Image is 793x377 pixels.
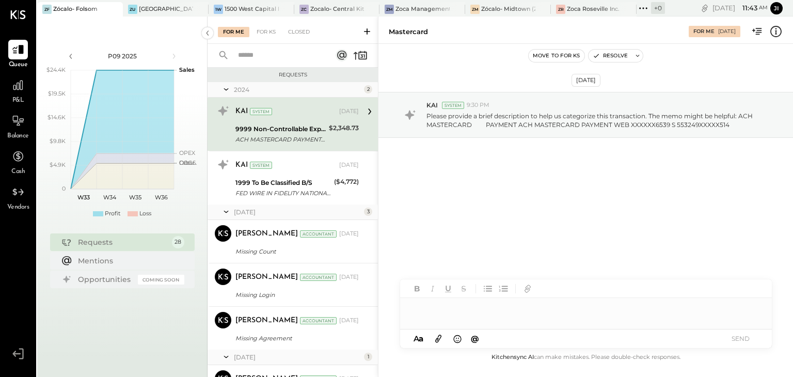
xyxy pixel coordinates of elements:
[720,332,762,345] button: SEND
[46,66,66,73] text: $24.4K
[250,108,272,115] div: System
[48,90,66,97] text: $19.5K
[235,333,356,343] div: Missing Agreement
[718,28,736,35] div: [DATE]
[419,334,423,343] span: a
[467,101,489,109] span: 9:30 PM
[179,159,197,166] text: Occu...
[339,161,359,169] div: [DATE]
[1,111,36,141] a: Balance
[235,316,298,326] div: [PERSON_NAME]
[651,2,665,14] div: + 0
[497,282,510,295] button: Ordered List
[235,160,248,170] div: KAI
[329,123,359,133] div: $2,348.73
[234,85,361,94] div: 2024
[213,71,373,78] div: Requests
[521,282,534,295] button: Add URL
[251,27,281,37] div: For KS
[50,137,66,145] text: $9.8K
[235,178,331,188] div: 1999 To Be Classified B/S
[9,60,28,70] span: Queue
[339,230,359,238] div: [DATE]
[300,274,337,281] div: Accountant
[129,194,141,201] text: W35
[53,5,98,13] div: Zócalo- Folsom
[283,27,315,37] div: Closed
[128,5,137,14] div: ZU
[78,274,133,285] div: Opportunities
[1,75,36,105] a: P&L
[12,96,24,105] span: P&L
[78,52,166,60] div: P09 2025
[300,317,337,324] div: Accountant
[385,5,394,14] div: ZM
[395,5,450,13] div: Zoca Management Services Inc
[426,112,767,129] p: Please provide a brief description to help us categorize this transaction. The memo might be help...
[234,353,361,362] div: [DATE]
[712,3,768,13] div: [DATE]
[235,272,298,282] div: [PERSON_NAME]
[179,149,196,156] text: OPEX
[235,290,356,300] div: Missing Login
[7,132,29,141] span: Balance
[47,114,66,121] text: $14.6K
[442,102,464,109] div: System
[364,208,372,216] div: 3
[78,256,179,266] div: Mentions
[737,3,757,13] span: 11 : 43
[105,210,120,218] div: Profit
[567,5,620,13] div: Zoca Roseville Inc.
[235,229,298,239] div: [PERSON_NAME]
[218,27,249,37] div: For Me
[7,203,29,212] span: Vendors
[693,28,715,35] div: For Me
[364,85,372,93] div: 2
[426,282,439,295] button: Italic
[50,161,66,168] text: $4.9K
[235,246,356,257] div: Missing Count
[62,185,66,192] text: 0
[339,317,359,325] div: [DATE]
[770,2,783,14] button: ji
[572,74,600,87] div: [DATE]
[441,282,455,295] button: Underline
[103,194,116,201] text: W34
[77,194,90,201] text: W33
[468,332,482,345] button: @
[529,50,584,62] button: Move to for ks
[310,5,364,13] div: Zocalo- Central Kitchen (Commissary)
[78,237,167,247] div: Requests
[214,5,223,14] div: 1W
[589,50,632,62] button: Resolve
[225,5,279,13] div: 1500 West Capital LP
[299,5,309,14] div: ZC
[139,5,193,13] div: [GEOGRAPHIC_DATA]
[1,182,36,212] a: Vendors
[471,334,479,343] span: @
[556,5,565,14] div: ZR
[481,5,535,13] div: Zócalo- Midtown (Zoca Inc.)
[1,147,36,177] a: Cash
[42,5,52,14] div: ZF
[235,134,326,145] div: ACH MASTERCARD PAYMENT ACH MASTERCARD PAYMENT WEB XXXXXX6539 S 553249XXXXX514
[339,107,359,116] div: [DATE]
[759,4,768,11] span: am
[154,194,167,201] text: W36
[235,106,248,117] div: KAI
[410,282,424,295] button: Bold
[234,208,361,216] div: [DATE]
[300,230,337,238] div: Accountant
[426,101,438,109] span: KAI
[235,124,326,134] div: 9999 Non-Controllable Expenses:Other Income and Expenses:To Be Classified
[481,282,495,295] button: Unordered List
[339,273,359,281] div: [DATE]
[1,40,36,70] a: Queue
[410,333,427,344] button: Aa
[179,66,195,73] text: Sales
[334,177,359,187] div: ($4,772)
[470,5,480,14] div: ZM
[364,353,372,361] div: 1
[250,162,272,169] div: System
[11,167,25,177] span: Cash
